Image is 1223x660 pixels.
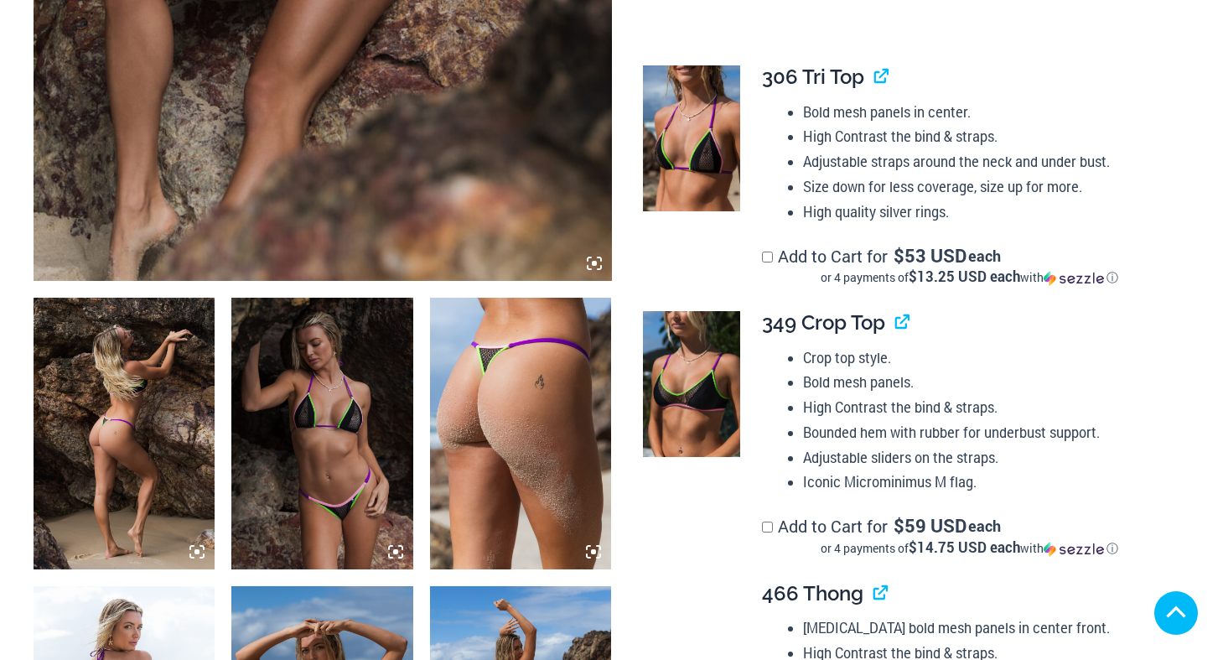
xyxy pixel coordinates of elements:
[894,247,966,264] span: 53 USD
[803,445,1176,470] li: Adjustable sliders on the straps.
[762,540,1175,557] div: or 4 payments of with
[803,370,1176,395] li: Bold mesh panels.
[803,174,1176,200] li: Size down for less coverage, size up for more.
[762,540,1175,557] div: or 4 payments of$14.75 USD eachwithSezzle Click to learn more about Sezzle
[894,513,904,538] span: $
[762,269,1175,286] div: or 4 payments of$13.25 USD eachwithSezzle Click to learn more about Sezzle
[1044,542,1104,557] img: Sezzle
[34,298,215,570] img: Reckless Neon Crush Black Neon 349 Crop Top 466 Thong
[803,420,1176,445] li: Bounded hem with rubber for underbust support.
[762,245,1175,287] label: Add to Cart for
[968,517,1001,534] span: each
[803,149,1176,174] li: Adjustable straps around the neck and under bust.
[894,243,904,268] span: $
[803,100,1176,125] li: Bold mesh panels in center.
[762,310,885,335] span: 349 Crop Top
[762,515,1175,557] label: Add to Cart for
[803,200,1176,225] li: High quality silver rings.
[762,65,864,89] span: 306 Tri Top
[909,538,1020,557] span: $14.75 USD each
[643,311,740,457] img: Reckless Neon Crush Black Neon 349 Crop Top
[909,267,1020,286] span: $13.25 USD each
[803,395,1176,420] li: High Contrast the bind & straps.
[894,517,966,534] span: 59 USD
[762,522,773,533] input: Add to Cart for$59 USD eachor 4 payments of$14.75 USD eachwithSezzle Click to learn more about Se...
[762,269,1175,286] div: or 4 payments of with
[803,346,1176,371] li: Crop top style.
[231,298,412,570] img: Reckless Neon Crush Black Neon 306 Tri Top 296 Cheeky
[762,252,773,262] input: Add to Cart for$53 USD eachor 4 payments of$13.25 USD eachwithSezzle Click to learn more about Se...
[968,247,1001,264] span: each
[803,616,1176,641] li: [MEDICAL_DATA] bold mesh panels in center front.
[803,124,1176,149] li: High Contrast the bind & straps.
[762,581,863,605] span: 466 Thong
[430,298,611,570] img: Reckless Neon Crush Black Neon 466 Thong
[643,65,740,211] img: Reckless Neon Crush Black Neon 306 Tri Top
[803,470,1176,495] li: Iconic Microminimus M flag.
[1044,271,1104,286] img: Sezzle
